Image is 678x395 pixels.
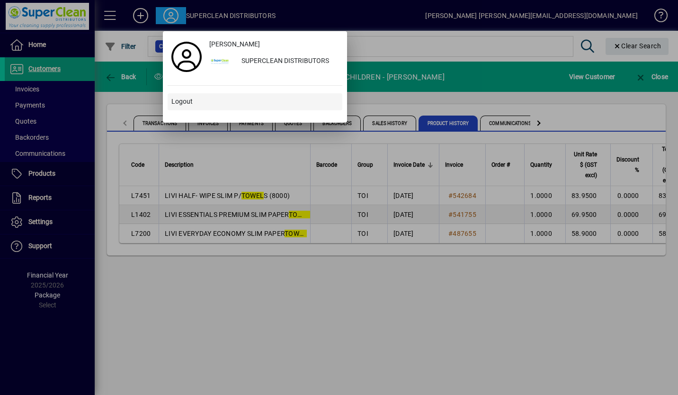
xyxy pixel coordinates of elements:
[171,97,193,107] span: Logout
[205,53,342,70] button: SUPERCLEAN DISTRIBUTORS
[205,36,342,53] a: [PERSON_NAME]
[168,48,205,65] a: Profile
[234,53,342,70] div: SUPERCLEAN DISTRIBUTORS
[168,93,342,110] button: Logout
[209,39,260,49] span: [PERSON_NAME]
